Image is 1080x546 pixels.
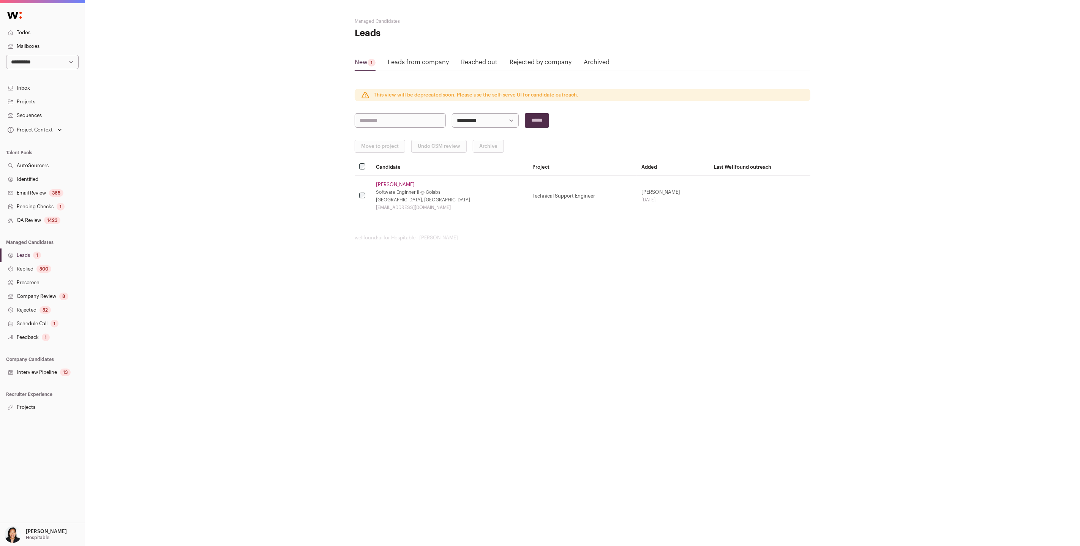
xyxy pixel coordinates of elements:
th: Last Wellfound outreach [709,159,810,175]
div: Project Context [6,127,53,133]
div: [EMAIL_ADDRESS][DOMAIN_NAME] [376,204,524,210]
a: Rejected by company [510,58,572,70]
td: Technical Support Engineer [528,175,637,217]
div: Software Enginner II @ Golabs [376,189,524,195]
a: Archived [584,58,609,70]
div: 1 [42,334,50,341]
div: 1 [51,320,58,328]
a: Reached out [461,58,497,70]
a: New [355,58,376,70]
p: [PERSON_NAME] [26,529,67,535]
h2: Managed Candidates [355,18,507,24]
p: This view will be deprecated soon. Please use the self-serve UI for candidate outreach. [374,92,578,98]
button: Open dropdown [6,125,63,135]
a: Leads from company [388,58,449,70]
div: 1423 [44,217,60,224]
th: Candidate [371,159,528,175]
th: Added [637,159,709,175]
div: 1 [368,59,376,66]
div: 1 [57,203,65,210]
p: Hospitable [26,535,49,541]
div: 365 [49,189,63,197]
td: [PERSON_NAME] [637,175,709,217]
div: 52 [39,306,51,314]
div: [GEOGRAPHIC_DATA], [GEOGRAPHIC_DATA] [376,197,524,203]
th: Project [528,159,637,175]
img: Wellfound [3,8,26,23]
a: [PERSON_NAME] [376,182,415,188]
button: Open dropdown [3,526,68,543]
div: 1 [33,252,41,259]
div: [DATE] [641,197,705,203]
footer: wellfound:ai for Hospitable - [PERSON_NAME] [355,235,810,241]
div: 13 [60,369,71,376]
div: 500 [36,265,51,273]
h1: Leads [355,27,507,40]
img: 13709957-medium_jpg [5,526,21,543]
div: 8 [59,293,68,300]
